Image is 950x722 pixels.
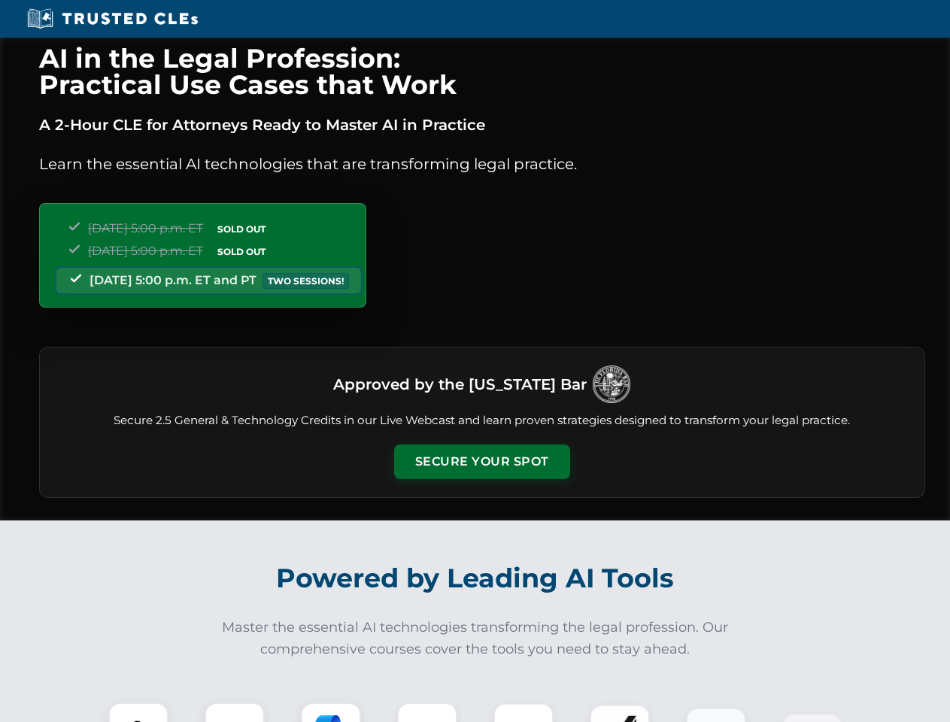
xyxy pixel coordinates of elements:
p: Secure 2.5 General & Technology Credits in our Live Webcast and learn proven strategies designed ... [58,412,906,429]
span: [DATE] 5:00 p.m. ET [88,221,203,235]
p: A 2-Hour CLE for Attorneys Ready to Master AI in Practice [39,113,925,137]
h3: Approved by the [US_STATE] Bar [333,371,587,398]
p: Master the essential AI technologies transforming the legal profession. Our comprehensive courses... [212,617,739,660]
button: Secure Your Spot [394,444,570,479]
h1: AI in the Legal Profession: Practical Use Cases that Work [39,45,925,98]
p: Learn the essential AI technologies that are transforming legal practice. [39,152,925,176]
h2: Powered by Leading AI Tools [59,552,892,605]
img: Logo [593,366,630,403]
img: Trusted CLEs [23,8,202,30]
span: [DATE] 5:00 p.m. ET [88,244,203,258]
span: SOLD OUT [212,221,271,237]
span: SOLD OUT [212,244,271,259]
